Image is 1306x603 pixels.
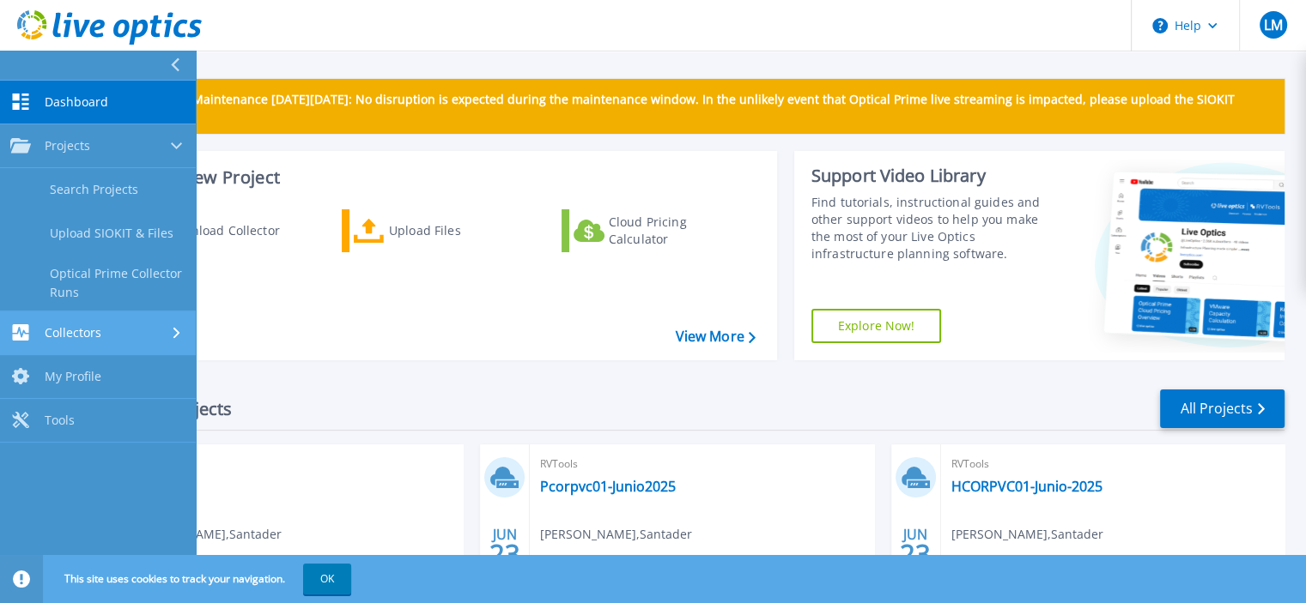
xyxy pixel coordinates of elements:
[45,94,108,110] span: Dashboard
[540,478,676,495] a: Pcorpvc01-Junio2025
[45,325,101,341] span: Collectors
[489,546,520,561] span: 23
[1160,389,1285,428] a: All Projects
[540,525,692,544] span: [PERSON_NAME] , Santader
[675,329,755,345] a: View More
[130,525,282,544] span: [PERSON_NAME] , Santader
[45,138,90,154] span: Projects
[47,564,351,594] span: This site uses cookies to track your navigation.
[951,525,1103,544] span: [PERSON_NAME] , Santader
[122,168,755,187] h3: Start a New Project
[540,553,661,572] span: [DATE] 16:15 (+00:00)
[811,309,942,343] a: Explore Now!
[122,209,313,252] a: Download Collector
[951,478,1103,495] a: HCORPVC01-Junio-2025
[303,564,351,594] button: OK
[166,214,303,248] div: Download Collector
[951,455,1274,473] span: RVTools
[540,455,863,473] span: RVTools
[609,214,746,248] div: Cloud Pricing Calculator
[900,546,931,561] span: 23
[45,413,75,428] span: Tools
[1263,18,1282,32] span: LM
[389,214,526,248] div: Upload Files
[130,455,453,473] span: RVTools
[811,165,1058,187] div: Support Video Library
[899,522,932,585] div: JUN 2025
[811,194,1058,262] div: Find tutorials, instructional guides and other support videos to help you make the most of your L...
[951,553,1072,572] span: [DATE] 16:14 (+00:00)
[562,209,753,252] a: Cloud Pricing Calculator
[342,209,533,252] a: Upload Files
[45,369,101,384] span: My Profile
[489,522,521,585] div: JUN 2025
[128,93,1271,120] p: Scheduled Maintenance [DATE][DATE]: No disruption is expected during the maintenance window. In t...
